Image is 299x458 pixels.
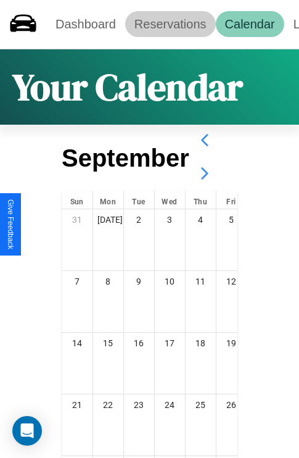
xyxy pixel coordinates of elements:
div: 16 [124,333,154,354]
div: Fri [216,191,247,209]
div: 3 [155,209,185,230]
div: 5 [216,209,247,230]
h1: Your Calendar [12,62,243,112]
div: 23 [124,394,154,415]
div: 12 [216,271,247,292]
div: Open Intercom Messenger [12,416,42,446]
div: Give Feedback [6,199,15,249]
div: Thu [186,191,216,209]
div: 15 [93,333,123,354]
div: 4 [186,209,216,230]
a: Calendar [216,11,284,37]
div: 17 [155,333,185,354]
div: 9 [124,271,154,292]
a: Dashboard [46,11,125,37]
div: 26 [216,394,247,415]
div: 8 [93,271,123,292]
div: 19 [216,333,247,354]
div: Tue [124,191,154,209]
div: 31 [62,209,92,230]
div: 11 [186,271,216,292]
div: 18 [186,333,216,354]
div: 25 [186,394,216,415]
div: 7 [62,271,92,292]
div: Sun [62,191,92,209]
div: 14 [62,333,92,354]
h2: September [62,144,189,172]
div: 10 [155,271,185,292]
div: 22 [93,394,123,415]
div: 21 [62,394,92,415]
div: Mon [93,191,123,209]
div: [DATE] [93,209,123,230]
div: 2 [124,209,154,230]
div: 24 [155,394,185,415]
div: Wed [155,191,185,209]
a: Reservations [125,11,216,37]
